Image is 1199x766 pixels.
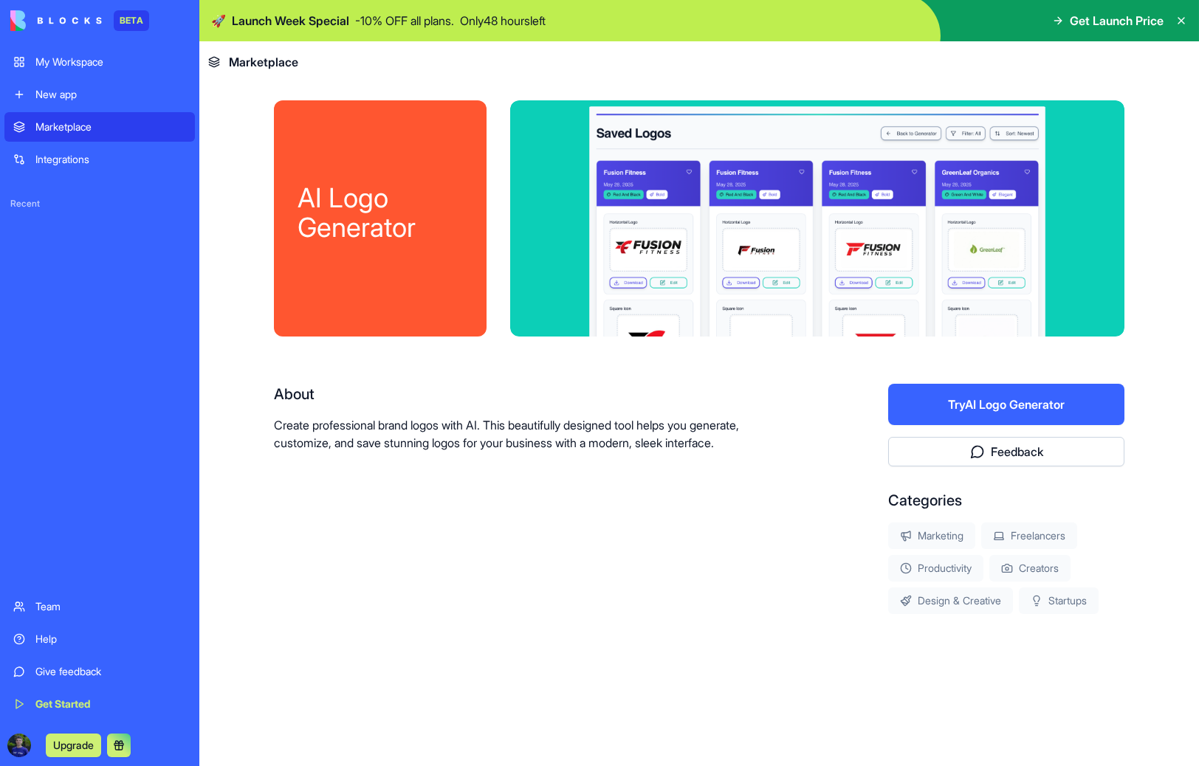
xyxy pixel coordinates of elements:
button: Feedback [888,437,1124,466]
div: Integrations [35,152,186,167]
div: New app [35,87,186,102]
a: Marketplace [4,112,195,142]
span: Recent [4,198,195,210]
a: Upgrade [46,737,101,752]
div: Team [35,599,186,614]
button: Upgrade [46,734,101,757]
div: Help [35,632,186,646]
div: About [274,384,794,404]
a: BETA [10,10,149,31]
span: Marketplace [229,53,298,71]
p: - 10 % OFF all plans. [355,12,454,30]
div: Get Started [35,697,186,711]
div: Productivity [888,555,983,582]
div: Categories [888,490,1124,511]
a: My Workspace [4,47,195,77]
div: Freelancers [981,522,1077,549]
div: BETA [114,10,149,31]
span: 🚀 [211,12,226,30]
p: Only 48 hours left [460,12,546,30]
a: Team [4,592,195,621]
a: New app [4,80,195,109]
img: logo [10,10,102,31]
div: AI Logo Generator [298,183,463,242]
a: Help [4,624,195,654]
div: Startups [1019,587,1099,614]
span: Get Launch Price [1070,12,1164,30]
img: ACg8ocKm5_A3jJ6AUtOWYiJHhMy9PwKrMFcE00v0Hmk5vKqFtY1uHDhu=s96-c [7,734,31,757]
div: My Workspace [35,55,186,69]
div: Give feedback [35,664,186,679]
div: Design & Creative [888,587,1013,614]
a: Integrations [4,145,195,174]
a: Give feedback [4,657,195,686]
div: Marketplace [35,120,186,134]
p: Create professional brand logos with AI. This beautifully designed tool helps you generate, custo... [274,416,794,452]
a: Get Started [4,689,195,719]
span: Launch Week Special [232,12,349,30]
div: Marketing [888,522,975,549]
div: Creators [989,555,1071,582]
button: TryAI Logo Generator [888,384,1124,425]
